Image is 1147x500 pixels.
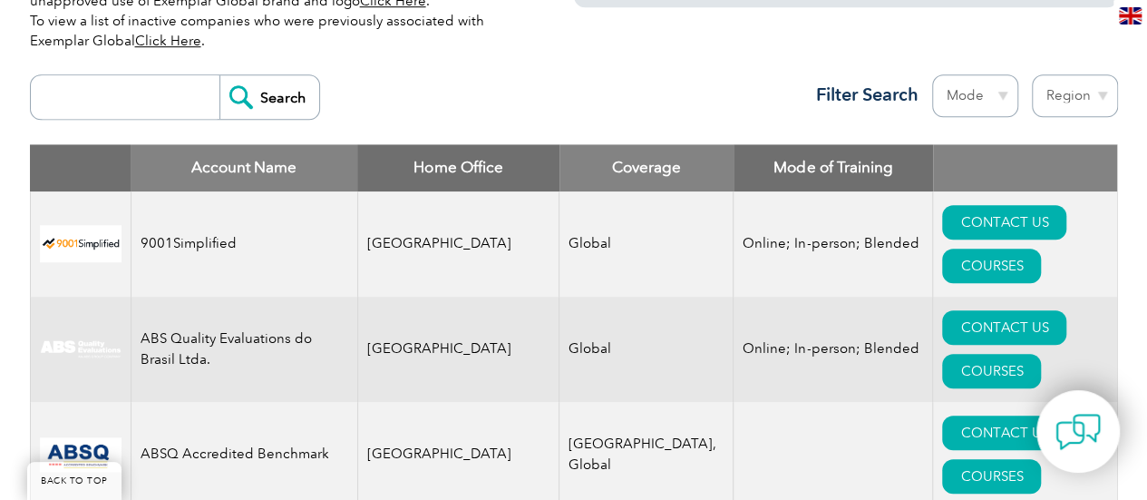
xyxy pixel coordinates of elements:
[734,191,933,297] td: Online; In-person; Blended
[942,416,1066,450] a: CONTACT US
[131,297,357,402] td: ABS Quality Evaluations do Brasil Ltda.
[942,310,1066,345] a: CONTACT US
[131,144,357,191] th: Account Name: activate to sort column descending
[1119,7,1142,25] img: en
[1055,409,1101,455] img: contact-chat.png
[357,297,559,402] td: [GEOGRAPHIC_DATA]
[27,462,122,500] a: BACK TO TOP
[942,205,1066,240] a: CONTACT US
[131,191,357,297] td: 9001Simplified
[219,75,319,119] input: Search
[40,437,122,472] img: cc24547b-a6e0-e911-a812-000d3a795b83-logo.png
[357,144,559,191] th: Home Office: activate to sort column ascending
[559,297,734,402] td: Global
[942,249,1041,283] a: COURSES
[559,144,734,191] th: Coverage: activate to sort column ascending
[40,225,122,262] img: 37c9c059-616f-eb11-a812-002248153038-logo.png
[357,191,559,297] td: [GEOGRAPHIC_DATA]
[942,459,1041,494] a: COURSES
[805,83,919,106] h3: Filter Search
[734,297,933,402] td: Online; In-person; Blended
[933,144,1117,191] th: : activate to sort column ascending
[135,33,201,49] a: Click Here
[734,144,933,191] th: Mode of Training: activate to sort column ascending
[559,191,734,297] td: Global
[40,339,122,359] img: c92924ac-d9bc-ea11-a814-000d3a79823d-logo.jpg
[942,354,1041,388] a: COURSES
